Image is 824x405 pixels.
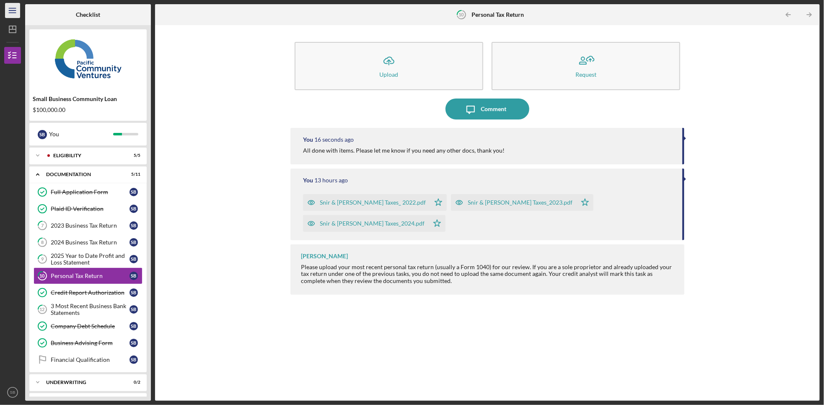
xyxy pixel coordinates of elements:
div: Snir & [PERSON_NAME] Taxes_ 2022.pdf [320,199,426,206]
div: 2025 Year to Date Profit and Loss Statement [51,252,130,266]
div: Documentation [46,172,119,177]
button: Upload [295,42,483,90]
a: Credit Report AuthorizationSB [34,284,143,301]
div: S B [130,272,138,280]
a: Plaid ID VerificationSB [34,200,143,217]
div: Upload [380,71,399,78]
a: 92025 Year to Date Profit and Loss StatementSB [34,251,143,267]
a: 10Personal Tax ReturnSB [34,267,143,284]
a: Full Application FormSB [34,184,143,200]
div: S B [130,322,138,330]
div: S B [130,288,138,297]
div: S B [130,205,138,213]
div: 2024 Business Tax Return [51,239,130,246]
a: Business Advising FormSB [34,335,143,351]
div: Please upload your most recent personal tax return (usually a Form 1040) for our review. If you a... [301,264,676,284]
a: Financial QualificationSB [34,351,143,368]
div: All done with items. Please let me know if you need any other docs, thank you! [303,147,505,154]
div: Credit Report Authorization [51,289,130,296]
a: 72023 Business Tax ReturnSB [34,217,143,234]
div: S B [130,339,138,347]
tspan: 8 [41,240,44,245]
div: 3 Most Recent Business Bank Statements [51,303,130,316]
div: 5 / 5 [125,153,140,158]
tspan: 10 [40,273,45,279]
tspan: 12 [40,307,45,312]
div: S B [130,356,138,364]
div: S B [130,305,138,314]
div: [PERSON_NAME] [301,253,348,260]
tspan: 9 [41,257,44,262]
div: 5 / 11 [125,172,140,177]
a: 82024 Business Tax ReturnSB [34,234,143,251]
text: SB [10,390,16,395]
div: You [303,136,313,143]
div: You [303,177,313,184]
button: Snir & [PERSON_NAME] Taxes_2023.pdf [451,194,593,211]
b: Personal Tax Return [472,11,524,18]
button: SB [4,384,21,401]
div: Request [575,71,596,78]
time: 2025-10-13 01:53 [314,177,348,184]
div: Small Business Community Loan [33,96,143,102]
div: 0 / 2 [125,380,140,385]
div: Business Advising Form [51,340,130,346]
time: 2025-10-13 14:55 [314,136,354,143]
div: Company Debt Schedule [51,323,130,330]
a: 123 Most Recent Business Bank StatementsSB [34,301,143,318]
button: Snir & [PERSON_NAME] Taxes_ 2022.pdf [303,194,447,211]
div: Financial Qualification [51,356,130,363]
img: Product logo [29,34,147,84]
div: Eligibility [53,153,119,158]
div: S B [38,130,47,139]
div: Snir & [PERSON_NAME] Taxes_2023.pdf [468,199,573,206]
button: Comment [446,99,529,119]
div: S B [130,255,138,263]
button: Request [492,42,680,90]
div: Full Application Form [51,189,130,195]
div: Underwriting [46,380,119,385]
div: Personal Tax Return [51,273,130,279]
div: S B [130,221,138,230]
tspan: 10 [459,12,464,17]
tspan: 7 [41,223,44,228]
div: 2023 Business Tax Return [51,222,130,229]
div: S B [130,238,138,247]
div: Plaid ID Verification [51,205,130,212]
a: Company Debt ScheduleSB [34,318,143,335]
div: S B [130,188,138,196]
button: Snir & [PERSON_NAME] Taxes_2024.pdf [303,215,446,232]
div: Snir & [PERSON_NAME] Taxes_2024.pdf [320,220,425,227]
div: You [49,127,113,141]
b: Checklist [76,11,100,18]
div: Comment [481,99,507,119]
div: $100,000.00 [33,106,143,113]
